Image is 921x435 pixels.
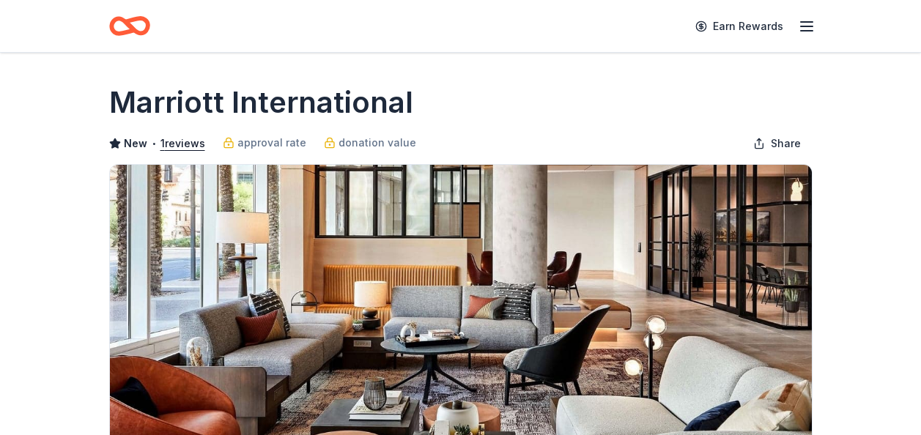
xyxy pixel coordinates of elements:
[151,138,156,149] span: •
[771,135,801,152] span: Share
[223,134,306,152] a: approval rate
[687,13,792,40] a: Earn Rewards
[160,135,205,152] button: 1reviews
[339,134,416,152] span: donation value
[124,135,147,152] span: New
[109,9,150,43] a: Home
[109,82,413,123] h1: Marriott International
[741,129,813,158] button: Share
[324,134,416,152] a: donation value
[237,134,306,152] span: approval rate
